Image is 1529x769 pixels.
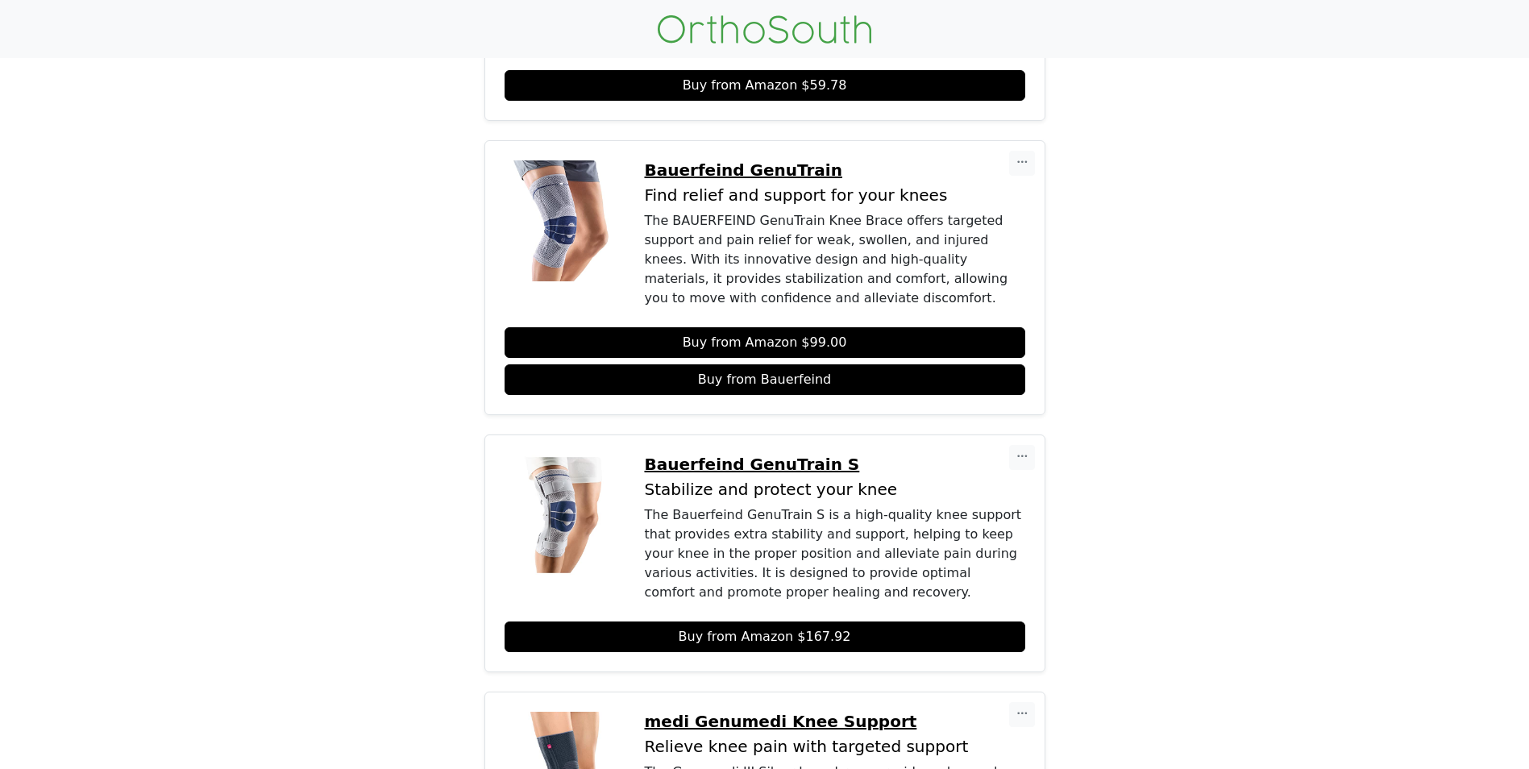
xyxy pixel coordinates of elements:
[645,480,1025,499] p: Stabilize and protect your knee
[505,327,1025,358] a: Buy from Amazon $99.00
[645,738,1025,756] p: Relieve knee pain with targeted support
[505,364,1025,395] a: Buy from Bauerfeind
[645,505,1025,602] div: The Bauerfeind GenuTrain S is a high-quality knee support that provides extra stability and suppo...
[645,160,1025,180] a: Bauerfeind GenuTrain
[645,712,1025,731] a: medi Genumedi Knee Support
[505,621,1025,652] a: Buy from Amazon $167.92
[645,455,1025,474] a: Bauerfeind GenuTrain S
[505,455,625,576] img: Bauerfeind GenuTrain S
[645,186,1025,205] p: Find relief and support for your knees
[505,160,625,281] img: Bauerfeind GenuTrain
[505,70,1025,101] a: Buy from Amazon $59.78
[658,15,871,44] img: OrthoSouth
[645,211,1025,308] div: The BAUERFEIND GenuTrain Knee Brace offers targeted support and pain relief for weak, swollen, an...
